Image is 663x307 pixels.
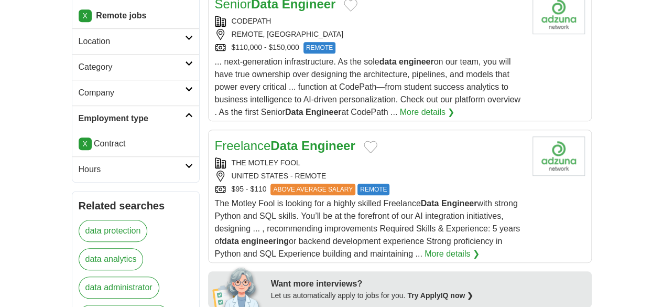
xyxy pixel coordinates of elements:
[379,57,396,66] strong: data
[79,61,185,73] h2: Category
[72,156,199,182] a: Hours
[215,42,524,54] div: $110,000 - $150,000
[215,139,355,153] a: FreelanceData Engineer
[72,54,199,80] a: Category
[215,29,524,40] div: REMOTE, [GEOGRAPHIC_DATA]
[301,139,355,153] strong: Engineer
[79,198,193,214] h2: Related searches
[364,141,377,153] button: Add to favorite jobs
[271,278,585,290] div: Want more interviews?
[215,171,524,182] div: UNITED STATES - REMOTE
[425,248,480,260] a: More details ❯
[441,199,477,208] strong: Engineer
[215,157,524,168] div: THE MOTLEY FOOL
[79,137,193,150] li: Contract
[270,184,355,195] span: ABOVE AVERAGE SALARY
[96,11,146,20] strong: Remote jobs
[215,184,524,195] div: $95 - $110
[271,290,585,301] div: Let us automatically apply to jobs for you.
[79,112,185,125] h2: Employment type
[399,57,434,66] strong: engineer
[270,139,298,153] strong: Data
[215,57,520,117] span: ... next-generation infrastructure. As the sole on our team, you will have true ownership over de...
[72,28,199,54] a: Location
[79,35,185,48] h2: Location
[532,136,585,176] img: Company logo
[72,105,199,131] a: Employment type
[79,277,159,299] a: data administrator
[79,163,185,176] h2: Hours
[79,87,185,99] h2: Company
[400,106,455,119] a: More details ❯
[357,184,389,195] span: REMOTE
[79,220,148,242] a: data protection
[72,80,199,105] a: Company
[241,237,289,246] strong: engineering
[285,108,303,117] strong: Data
[79,248,144,270] a: data analytics
[303,42,335,54] span: REMOTE
[215,199,520,258] span: The Motley Fool is looking for a highly skilled Freelance with strong Python and SQL skills. You’...
[407,291,473,300] a: Try ApplyIQ now ❯
[79,137,92,150] a: X
[421,199,439,208] strong: Data
[306,108,341,117] strong: Engineer
[79,9,92,22] a: X
[222,237,239,246] strong: data
[215,16,524,27] div: CODEPATH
